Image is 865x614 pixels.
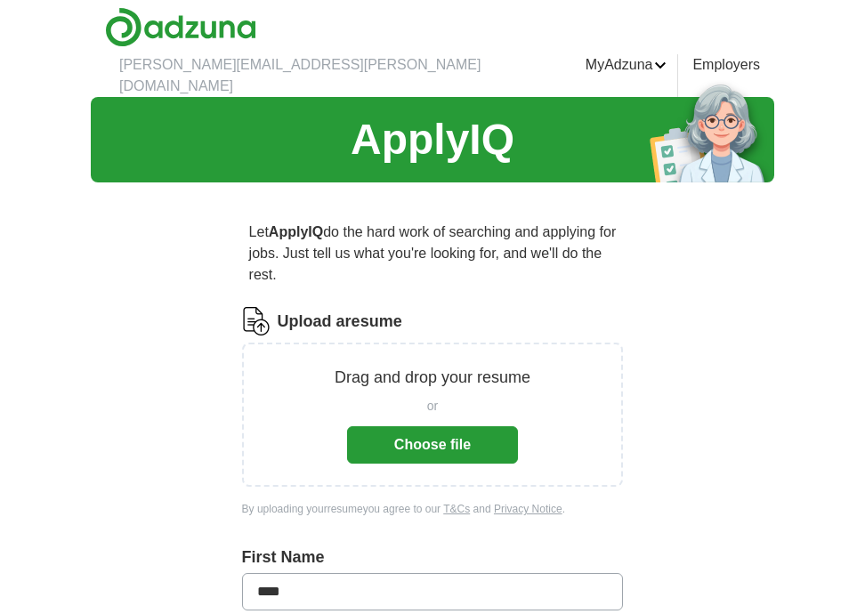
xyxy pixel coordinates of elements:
[269,224,323,239] strong: ApplyIQ
[242,545,624,570] label: First Name
[494,503,562,515] a: Privacy Notice
[692,54,760,76] a: Employers
[347,426,518,464] button: Choose file
[427,397,438,416] span: or
[335,366,530,390] p: Drag and drop your resume
[351,108,514,172] h1: ApplyIQ
[242,307,271,335] img: CV Icon
[105,7,256,47] img: Adzuna logo
[242,501,624,517] div: By uploading your resume you agree to our and .
[278,310,402,334] label: Upload a resume
[119,54,571,97] li: [PERSON_NAME][EMAIL_ADDRESS][PERSON_NAME][DOMAIN_NAME]
[443,503,470,515] a: T&Cs
[586,54,667,76] a: MyAdzuna
[242,214,624,293] p: Let do the hard work of searching and applying for jobs. Just tell us what you're looking for, an...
